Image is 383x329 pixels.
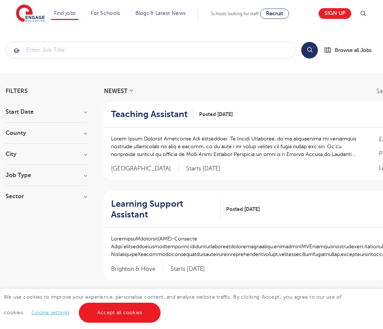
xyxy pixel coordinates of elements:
button: Search [301,42,318,59]
h2: Teaching Assistant [111,109,188,120]
h3: Start Date [6,109,87,115]
span: Recruit [266,11,283,16]
span: Posted [DATE] [199,110,233,118]
a: Sign up [319,8,351,19]
a: Cookie settings [31,310,70,315]
p: Starts [DATE] [186,165,221,173]
h3: County [6,130,87,136]
a: Recruit [260,9,289,19]
span: We use cookies to improve your experience, personalise content, and analyse website traffic. By c... [4,294,342,315]
span: Posted [DATE] [226,205,260,213]
a: Teaching Assistant [111,109,194,120]
a: Browse all Jobs [324,46,377,54]
h3: Job Type [6,172,87,178]
a: For Schools [91,10,120,16]
a: Accept all cookies [79,303,161,323]
p: Lorem Ipsum Dolorsit Ametconse Adi elitseddoei: Te Incidi Utlaboree, do’ma aliquaenima mi veniamq... [111,135,364,158]
a: Find jobs [54,10,76,16]
h3: Sector [6,193,87,199]
img: Engage Education [16,4,45,23]
span: Browse all Jobs [335,46,372,54]
span: Filters [6,88,28,94]
span: Brighton & Hove [111,265,163,273]
h3: City [6,151,87,157]
span: Schools looking for staff [211,11,259,16]
a: Learning Support Assistant [111,199,221,220]
span: [GEOGRAPHIC_DATA] [111,165,179,173]
input: Submit [6,42,295,58]
div: Submit [6,41,296,59]
h2: Learning Support Assistant [111,199,215,220]
p: Starts [DATE] [171,265,205,273]
a: Blogs & Latest News [135,10,186,16]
